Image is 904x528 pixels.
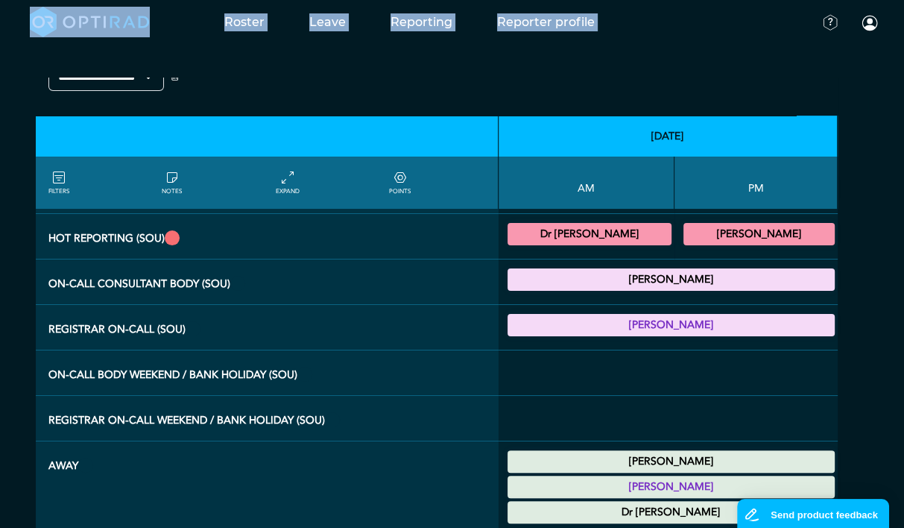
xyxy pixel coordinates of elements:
[508,501,835,524] div: Study Leave 00:00 - 23:59
[36,351,499,396] th: On-Call Body Weekend / Bank Holiday (SOU)
[508,268,835,291] div: On-Call Consultant Body 17:00 - 21:00
[36,214,499,260] th: Hot Reporting (SOU)
[683,223,835,245] div: MRI Trauma & Urgent/CT Trauma & Urgent 13:00 - 17:30
[48,169,69,196] a: FILTERS
[508,450,835,473] div: Study Leave 00:00 - 23:59
[508,223,672,245] div: CT Trauma & Urgent/MRI Trauma & Urgent 09:00 - 13:00
[30,7,150,37] img: brand-opti-rad-logos-blue-and-white-d2f68631ba2948856bd03f2d395fb146ddc8fb01b4b6e9315ea85fa773367...
[499,116,838,157] th: [DATE]
[389,169,411,196] a: collapse/expand expected points
[36,305,499,351] th: Registrar On-Call (SOU)
[674,157,838,209] th: PM
[36,396,499,441] th: Registrar On-Call Weekend / Bank Holiday (SOU)
[510,453,833,471] summary: [PERSON_NAME]
[499,157,675,209] th: AM
[510,316,833,334] summary: [PERSON_NAME]
[510,271,833,289] summary: [PERSON_NAME]
[508,476,835,498] div: Annual Leave 00:00 - 23:59
[686,225,832,243] summary: [PERSON_NAME]
[508,314,835,336] div: Registrar On-Call 17:00 - 21:00
[510,225,670,243] summary: Dr [PERSON_NAME]
[510,503,833,521] summary: Dr [PERSON_NAME]
[510,478,833,496] summary: [PERSON_NAME]
[162,169,182,196] a: show/hide notes
[276,169,300,196] a: collapse/expand entries
[36,260,499,305] th: On-Call Consultant Body (SOU)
